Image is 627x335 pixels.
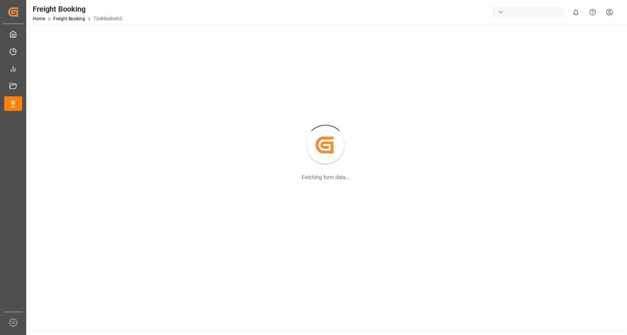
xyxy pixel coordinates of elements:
div: Fetching form data... [302,173,350,181]
a: Freight Booking [53,16,85,21]
a: Home [33,16,45,21]
button: Help Center [584,4,601,21]
div: Freight Booking [33,3,122,15]
button: show 0 new notifications [567,4,584,21]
